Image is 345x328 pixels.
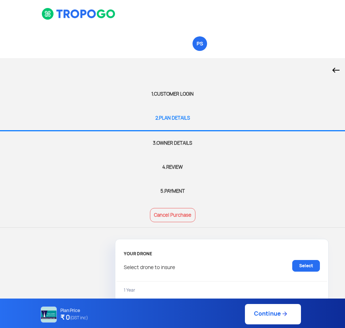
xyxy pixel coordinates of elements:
span: 1. [151,91,154,97]
a: Cancel Purchase [150,208,195,222]
img: Back [332,68,340,73]
span: 4. [162,164,166,170]
span: Pranay Shah [193,36,207,51]
p: 1 Year [124,287,135,293]
img: ic_arrow_forward_blue.svg [281,310,288,317]
img: NATIONAL [41,307,57,323]
div: OWNER DETAILS [5,131,340,155]
div: REVIEW [5,155,340,179]
div: CUSTOMER LOGIN [5,82,340,106]
a: Select [292,260,320,272]
div: PLAN DETAILS [5,106,340,130]
img: logoHeader.svg [41,8,116,20]
p: Plan Price [60,308,88,313]
a: Continue [245,304,301,324]
span: (GST inc) [70,313,88,323]
span: 3. [153,140,156,146]
p: Select drone to insure [124,260,175,272]
h4: ₹ 0 [60,313,88,323]
span: 2. [155,115,159,121]
p: YOUR DRONE [124,251,320,256]
span: 5. [160,188,164,194]
div: PAYMENT [5,179,340,203]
